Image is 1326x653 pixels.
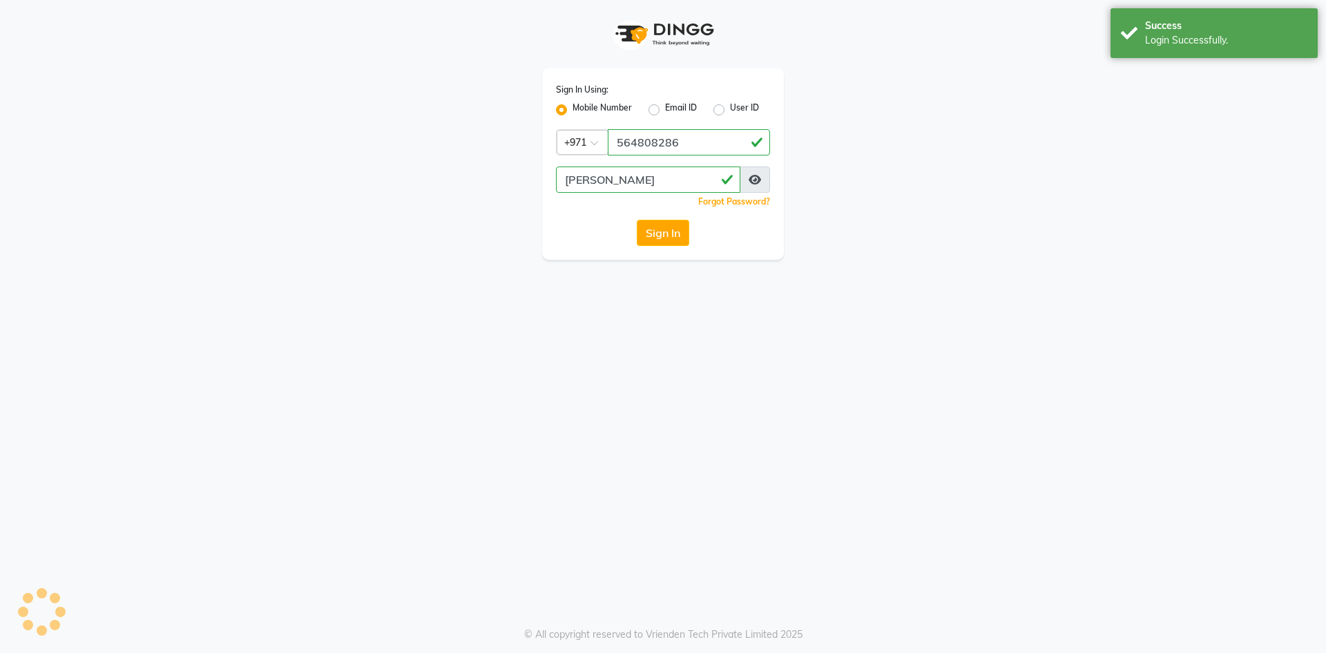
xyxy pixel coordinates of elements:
label: Sign In Using: [556,84,608,96]
img: logo1.svg [608,14,718,55]
label: Mobile Number [573,102,632,118]
label: User ID [730,102,759,118]
div: Success [1145,19,1307,33]
button: Sign In [637,220,689,246]
label: Email ID [665,102,697,118]
a: Forgot Password? [698,196,770,207]
input: Username [608,129,770,155]
div: Login Successfully. [1145,33,1307,48]
input: Username [556,167,740,193]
